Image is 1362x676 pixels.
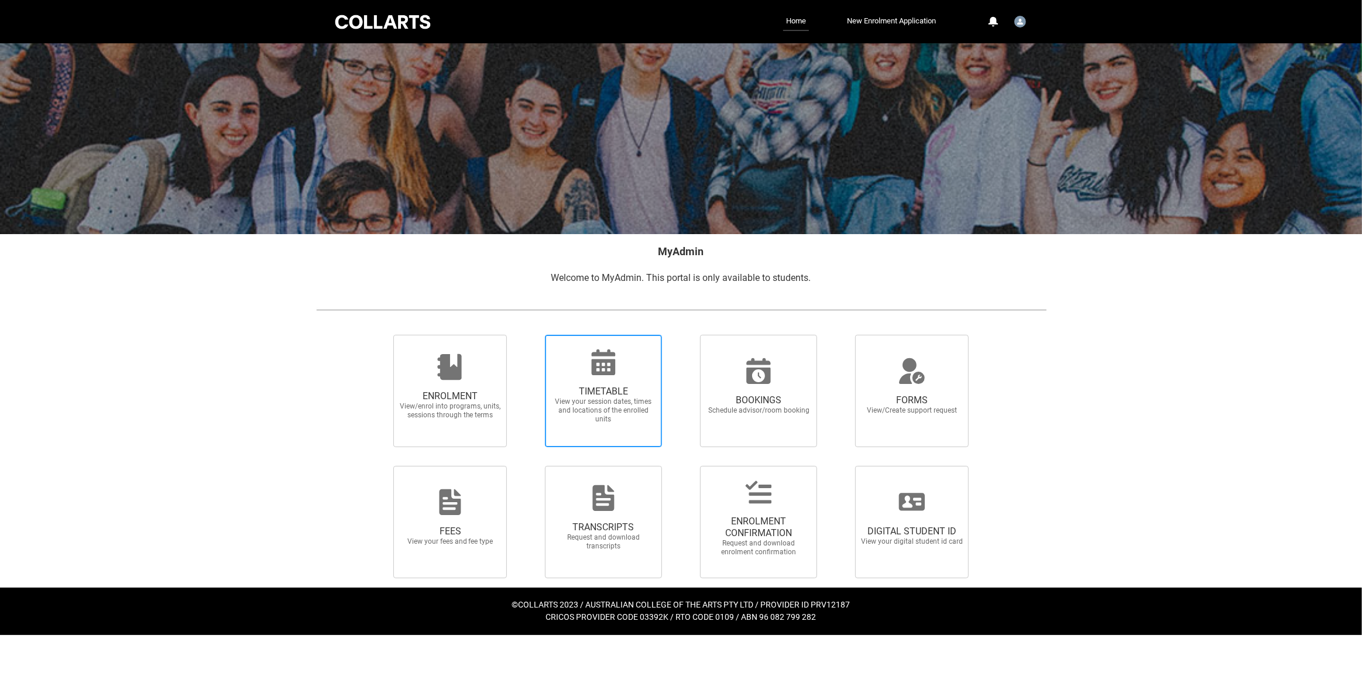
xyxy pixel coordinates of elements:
span: View your session dates, times and locations of the enrolled units [552,397,655,424]
a: New Enrolment Application [844,12,939,30]
span: TRANSCRIPTS [552,521,655,533]
span: Request and download enrolment confirmation [707,539,810,557]
span: Request and download transcripts [552,533,655,551]
span: View/enrol into programs, units, sessions through the terms [399,402,502,420]
span: View your fees and fee type [399,537,502,546]
a: Home [783,12,809,31]
h2: MyAdmin [316,243,1047,259]
span: View your digital student id card [860,537,963,546]
span: FORMS [860,394,963,406]
span: FEES [399,526,502,537]
span: View/Create support request [860,406,963,415]
button: User Profile Student.ndionis.20252439 [1011,11,1029,30]
span: ENROLMENT CONFIRMATION [707,516,810,539]
span: TIMETABLE [552,386,655,397]
span: Schedule advisor/room booking [707,406,810,415]
span: Welcome to MyAdmin. This portal is only available to students. [551,272,811,283]
span: DIGITAL STUDENT ID [860,526,963,537]
span: BOOKINGS [707,394,810,406]
span: ENROLMENT [399,390,502,402]
img: Student.ndionis.20252439 [1014,16,1026,28]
